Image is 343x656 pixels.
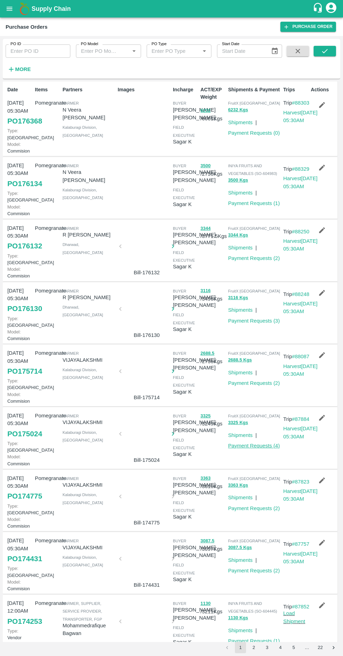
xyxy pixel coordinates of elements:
a: Shipments [228,307,253,313]
strong: More [15,66,31,72]
p: [GEOGRAPHIC_DATA] [7,315,32,329]
span: FruitX [GEOGRAPHIC_DATA] [228,351,280,355]
p: Pomegranate [35,412,60,419]
span: Model: [7,517,21,522]
a: PO176134 [7,177,42,190]
span: Kalaburagi Division , [GEOGRAPHIC_DATA] [63,125,103,137]
p: Sagar K [173,325,198,333]
p: Trip [283,99,317,107]
p: [PERSON_NAME] [PERSON_NAME] [173,294,216,309]
span: FruitX [GEOGRAPHIC_DATA] [228,539,280,543]
button: 3325 Kgs [228,419,248,427]
a: Payment Requests (4) [228,443,280,449]
button: Choose date [268,44,281,58]
span: Dharwad , [GEOGRAPHIC_DATA] [63,242,103,254]
div: customer-support [313,2,325,15]
span: field executive [173,313,195,325]
span: Type: [7,316,18,321]
p: / 2736 Kgs [201,349,225,365]
p: [PERSON_NAME] [PERSON_NAME] [173,231,216,247]
span: FruitX [GEOGRAPHIC_DATA] [228,477,280,481]
span: Kalaburagi Division , [GEOGRAPHIC_DATA] [63,368,103,380]
button: 3116 [201,287,211,295]
p: Commision [7,516,32,529]
p: VIJAYALAKSHMI [63,544,115,551]
p: Images [118,86,170,93]
div: … [301,644,313,651]
button: 3500 [201,162,211,170]
button: 6232 [201,107,211,115]
a: Payment Requests (1) [228,200,280,206]
p: Bill-174775 [123,519,170,527]
b: Supply Chain [31,5,71,12]
span: buyer [173,351,186,355]
a: Payment Requests (1) [228,638,280,644]
p: N Veera [PERSON_NAME] [63,106,115,122]
button: Go to page 22 [315,642,326,653]
span: buyer [173,101,186,105]
p: Pomegranate [35,474,60,482]
p: Pomegranate [35,224,60,232]
span: Farmer, Supplier, Service Provider, Transporter, FGP [63,601,102,621]
p: [DATE] 05:30AM [7,537,32,552]
p: Mohammedrafique Bagwan [63,622,115,637]
a: Shipments [228,557,253,563]
span: Kalaburagi Division , [GEOGRAPHIC_DATA] [63,555,103,567]
button: 2688.5 [201,350,215,358]
span: FruitX [GEOGRAPHIC_DATA] [228,101,280,105]
label: PO ID [10,41,21,47]
button: Go to next page [328,642,339,653]
span: Dharwad , [GEOGRAPHIC_DATA] [63,305,103,317]
a: #88329 [292,166,309,172]
span: buyer [173,601,186,606]
p: R [PERSON_NAME] [63,294,115,301]
p: Bill-175024 [123,456,170,464]
span: Model: [7,267,21,272]
a: PO175714 [7,365,42,378]
p: [GEOGRAPHIC_DATA] [7,190,32,203]
p: ACT/EXP Weight [201,86,225,101]
p: Sagar K [173,200,198,208]
span: buyer [173,414,186,418]
p: [PERSON_NAME] [PERSON_NAME] [173,544,216,559]
button: Open [129,47,139,56]
p: Trip [283,165,317,173]
span: field executive [173,188,195,200]
span: Belgaum Division , [GEOGRAPHIC_DATA] [63,641,103,653]
p: Commision [7,266,32,279]
a: Shipments [228,370,253,375]
span: Farmer [63,477,79,481]
span: Type: [7,503,18,509]
p: [DATE] 05:30AM [7,349,32,365]
a: #88248 [292,291,309,297]
button: Go to page 5 [288,642,299,653]
p: R [PERSON_NAME] [63,231,115,239]
button: page 1 [235,642,246,653]
button: open drawer [1,1,17,17]
p: / 6061 Kgs [201,106,225,122]
button: More [6,63,33,75]
a: Harvest[DATE] 05:30AM [283,488,317,502]
div: | [253,241,257,252]
p: Commision [7,204,32,217]
button: Go to page 2 [248,642,259,653]
p: [PERSON_NAME] [PERSON_NAME] [173,606,216,622]
p: [DATE] 05:30AM [7,287,32,303]
a: Payment Requests (2) [228,506,280,511]
button: 6232 Kgs [228,106,248,114]
a: Harvest[DATE] 05:30AM [283,364,317,377]
p: / 3610 Kgs [201,474,225,491]
p: [DATE] 12:00AM [7,599,32,615]
span: field executive [173,563,195,575]
img: logo [17,2,31,16]
a: Harvest[DATE] 05:30AM [283,238,317,252]
span: Model: [7,579,21,585]
div: | [253,624,257,634]
button: 1130 [201,600,211,608]
a: Shipments [228,628,253,633]
a: PO175024 [7,428,42,440]
button: Open [200,47,209,56]
button: 3363 Kgs [228,481,248,489]
span: buyer [173,226,186,231]
p: [GEOGRAPHIC_DATA] [7,440,32,453]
